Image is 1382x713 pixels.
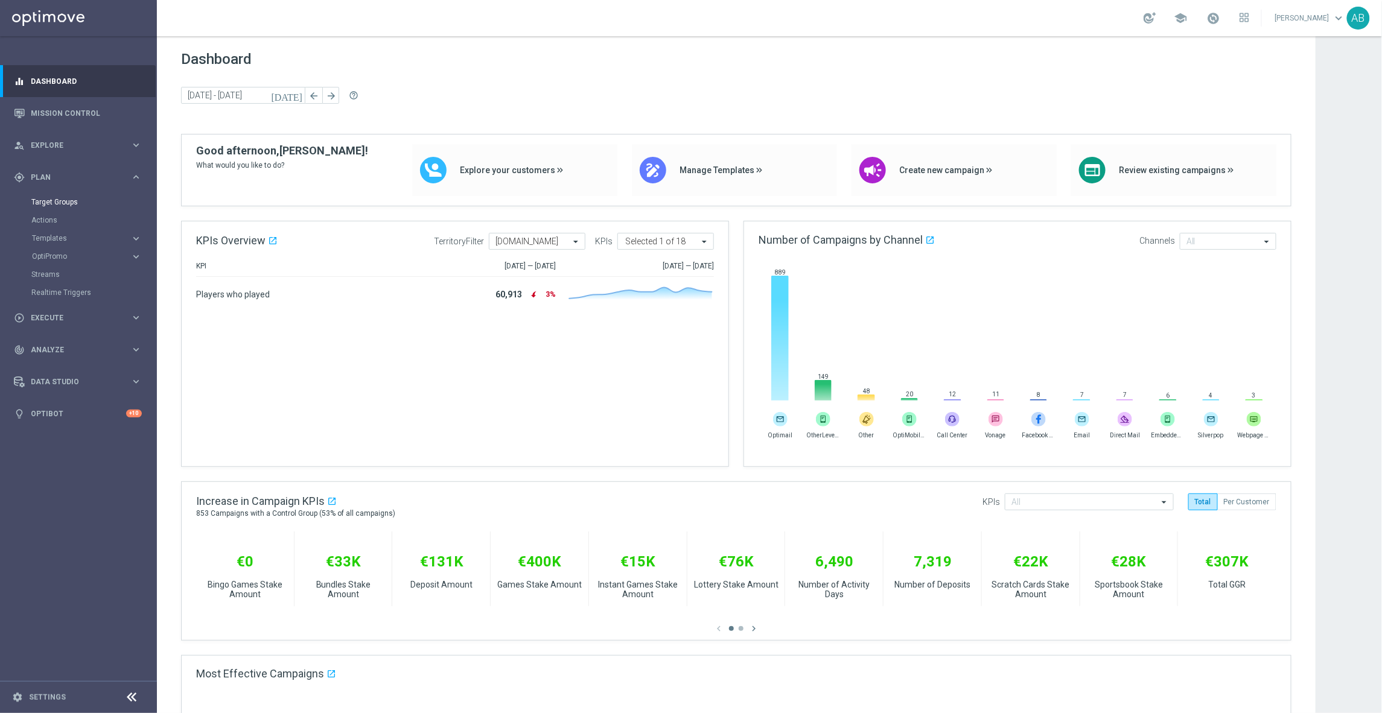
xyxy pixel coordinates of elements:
button: lightbulb Optibot +10 [13,409,142,419]
a: [PERSON_NAME]keyboard_arrow_down [1274,9,1347,27]
button: Mission Control [13,109,142,118]
i: settings [12,692,23,703]
div: Plan [14,172,130,183]
div: Streams [31,265,156,284]
div: Explore [14,140,130,151]
i: keyboard_arrow_right [130,171,142,183]
div: Templates [31,229,156,247]
div: Actions [31,211,156,229]
div: Dashboard [14,65,142,97]
div: Realtime Triggers [31,284,156,302]
span: Data Studio [31,378,130,385]
div: +10 [126,410,142,417]
i: keyboard_arrow_right [130,312,142,323]
i: play_circle_outline [14,312,25,323]
i: keyboard_arrow_right [130,233,142,244]
i: keyboard_arrow_right [130,344,142,355]
a: Settings [29,694,66,701]
span: Explore [31,142,130,149]
button: Templates keyboard_arrow_right [31,233,142,243]
a: Realtime Triggers [31,288,126,297]
button: track_changes Analyze keyboard_arrow_right [13,345,142,355]
i: person_search [14,140,25,151]
button: OptiPromo keyboard_arrow_right [31,252,142,261]
div: Optibot [14,398,142,429]
div: Mission Control [14,97,142,129]
span: Templates [32,235,118,242]
div: Execute [14,312,130,323]
i: track_changes [14,344,25,355]
span: Plan [31,174,130,181]
i: equalizer [14,76,25,87]
a: Target Groups [31,197,126,207]
button: person_search Explore keyboard_arrow_right [13,141,142,150]
a: Actions [31,215,126,225]
span: Execute [31,314,130,322]
a: Dashboard [31,65,142,97]
span: keyboard_arrow_down [1333,11,1346,25]
i: keyboard_arrow_right [130,376,142,387]
div: Templates [32,235,130,242]
span: Analyze [31,346,130,353]
div: Data Studio [14,376,130,387]
button: gps_fixed Plan keyboard_arrow_right [13,173,142,182]
a: Mission Control [31,97,142,129]
div: AB [1347,7,1370,30]
button: Data Studio keyboard_arrow_right [13,377,142,387]
span: OptiPromo [32,253,118,260]
div: OptiPromo [31,247,156,265]
div: OptiPromo [32,253,130,260]
i: lightbulb [14,408,25,419]
i: gps_fixed [14,172,25,183]
span: school [1174,11,1188,25]
button: play_circle_outline Execute keyboard_arrow_right [13,313,142,323]
a: Streams [31,270,126,279]
button: equalizer Dashboard [13,77,142,86]
div: Target Groups [31,193,156,211]
a: Optibot [31,398,126,429]
div: Analyze [14,344,130,355]
i: keyboard_arrow_right [130,251,142,262]
i: keyboard_arrow_right [130,139,142,151]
